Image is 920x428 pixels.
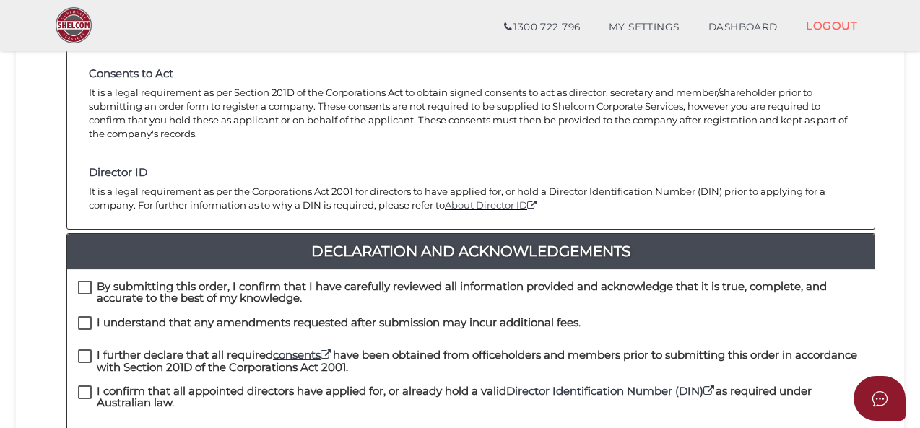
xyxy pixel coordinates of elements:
h4: I confirm that all appointed directors have applied for, or already hold a valid as required unde... [97,385,864,409]
p: It is a legal requirement as per the Corporations Act 2001 for directors to have applied for, or ... [89,185,853,212]
a: About Director ID [445,199,538,211]
a: MY SETTINGS [594,13,694,42]
a: Declaration And Acknowledgements [67,240,875,263]
a: 1300 722 796 [490,13,594,42]
h4: By submitting this order, I confirm that I have carefully reviewed all information provided and a... [97,281,864,305]
a: consents [273,348,333,362]
a: DASHBOARD [694,13,792,42]
button: Open asap [854,376,906,421]
a: LOGOUT [791,11,872,40]
h4: I further declare that all required have been obtained from officeholders and members prior to su... [97,349,864,373]
a: Director Identification Number (DIN) [506,384,716,398]
h4: I understand that any amendments requested after submission may incur additional fees. [97,317,581,329]
h4: Consents to Act [89,68,853,80]
p: It is a legal requirement as per Section 201D of the Corporations Act to obtain signed consents t... [89,86,853,140]
h4: Director ID [89,167,853,179]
